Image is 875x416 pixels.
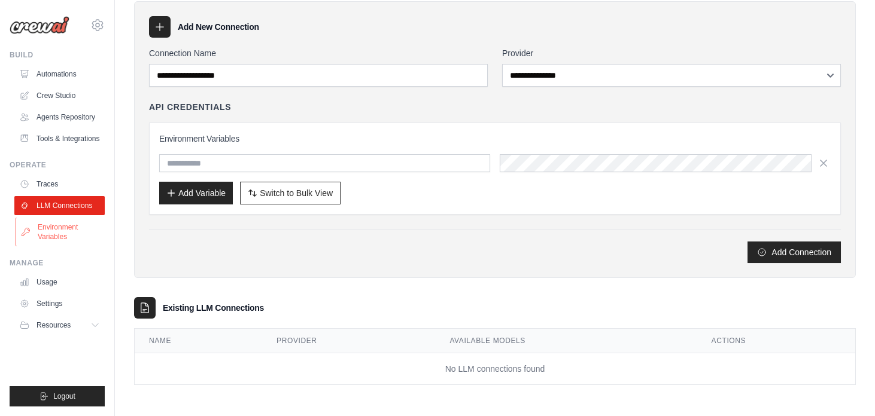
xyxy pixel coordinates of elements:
[37,320,71,330] span: Resources
[53,391,75,401] span: Logout
[502,47,841,59] label: Provider
[14,316,105,335] button: Resources
[149,101,231,113] h4: API Credentials
[135,353,855,385] td: No LLM connections found
[10,16,69,34] img: Logo
[178,21,259,33] h3: Add New Connection
[135,329,262,353] th: Name
[14,273,105,292] a: Usage
[240,182,341,204] button: Switch to Bulk View
[10,160,105,170] div: Operate
[16,218,106,246] a: Environment Variables
[748,241,841,263] button: Add Connection
[14,86,105,105] a: Crew Studio
[14,294,105,313] a: Settings
[10,50,105,60] div: Build
[14,108,105,127] a: Agents Repository
[14,196,105,215] a: LLM Connections
[435,329,697,353] th: Available Models
[14,175,105,194] a: Traces
[149,47,488,59] label: Connection Name
[159,133,831,145] h3: Environment Variables
[159,182,233,204] button: Add Variable
[10,386,105,406] button: Logout
[10,258,105,268] div: Manage
[262,329,435,353] th: Provider
[697,329,855,353] th: Actions
[163,302,264,314] h3: Existing LLM Connections
[14,129,105,148] a: Tools & Integrations
[260,187,333,199] span: Switch to Bulk View
[14,65,105,84] a: Automations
